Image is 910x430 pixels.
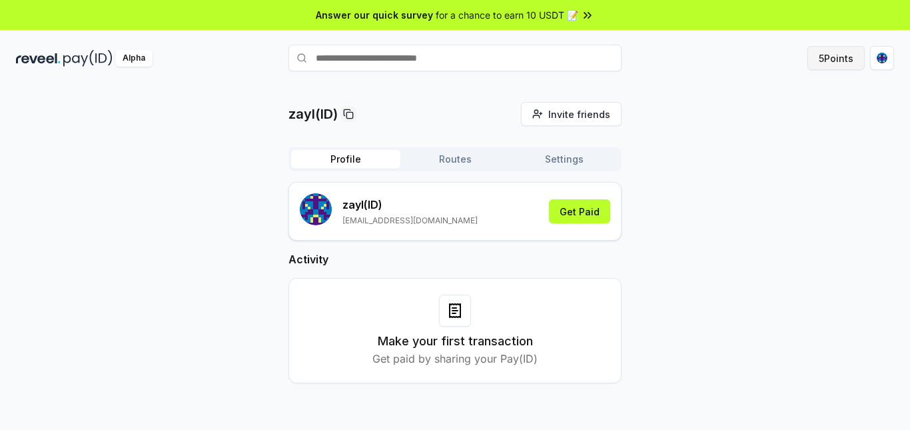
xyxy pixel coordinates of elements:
span: Invite friends [548,107,610,121]
h2: Activity [288,251,622,267]
img: pay_id [63,50,113,67]
button: 5Points [807,46,865,70]
span: for a chance to earn 10 USDT 📝 [436,8,578,22]
p: [EMAIL_ADDRESS][DOMAIN_NAME] [342,215,478,226]
p: Get paid by sharing your Pay(ID) [372,351,538,367]
span: Answer our quick survey [316,8,433,22]
h3: Make your first transaction [378,332,533,351]
p: zayl(ID) [288,105,338,123]
div: Alpha [115,50,153,67]
button: Routes [400,150,510,169]
p: zayl (ID) [342,197,478,213]
button: Profile [291,150,400,169]
img: reveel_dark [16,50,61,67]
button: Settings [510,150,619,169]
button: Get Paid [549,199,610,223]
button: Invite friends [521,102,622,126]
